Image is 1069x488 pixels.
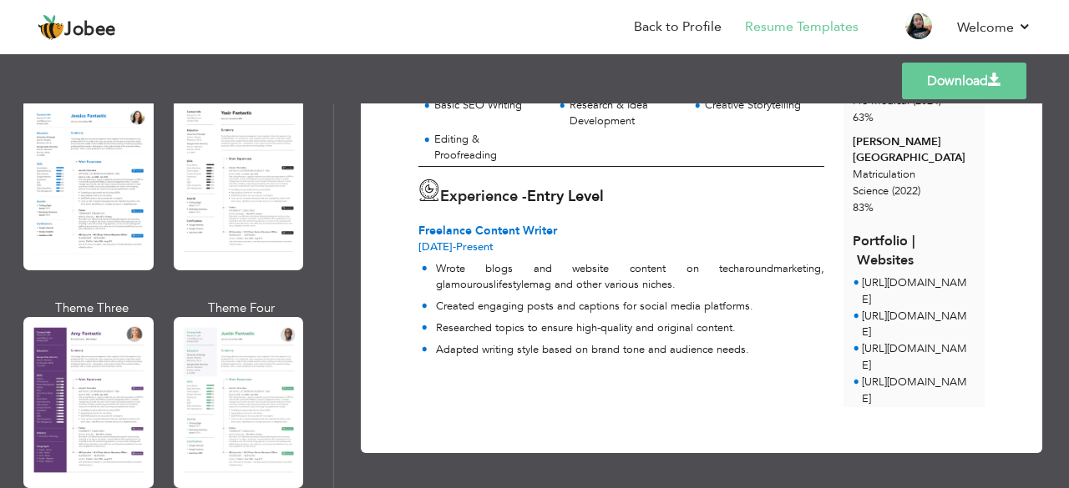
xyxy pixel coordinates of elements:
[440,186,527,207] span: Experience -
[853,200,874,215] span: 83%
[853,184,889,199] span: Science
[418,239,494,254] span: Present
[902,63,1026,99] a: Download
[705,98,814,113] div: Creative Storytelling
[527,186,604,208] label: Entry Level
[453,239,456,254] span: -
[853,110,874,125] span: 63%
[64,21,116,39] span: Jobee
[436,342,825,358] p: Adapted writing style based on brand tone and audience needs.
[436,261,825,292] p: Wrote blogs and website content on techaroundmarketing, glamourouslifestylemag and other various ...
[862,341,967,373] a: [URL][DOMAIN_NAME]
[892,184,920,199] span: (2022)
[434,132,544,163] div: Editing & Proofreading
[905,13,932,39] img: Profile Img
[957,18,1031,38] a: Welcome
[853,134,975,165] div: [PERSON_NAME][GEOGRAPHIC_DATA]
[27,299,157,317] div: Theme Three
[434,98,544,113] div: Basic SEO Writing
[38,14,64,41] img: jobee.io
[862,275,967,307] a: [URL][DOMAIN_NAME]
[634,18,722,37] a: Back to Profile
[418,239,456,254] span: [DATE]
[862,375,967,406] a: [URL][DOMAIN_NAME]
[38,14,116,41] a: Jobee
[745,18,859,37] a: Resume Templates
[570,98,679,128] div: Research & Idea Development
[853,232,915,269] span: Portfolio | Websites
[436,299,825,314] p: Created engaging posts and captions for social media platforms.
[853,167,915,182] span: Matriculation
[862,309,967,340] a: [URL][DOMAIN_NAME]
[418,223,557,239] span: Freelance Content Writer
[177,299,307,317] div: Theme Four
[436,320,825,336] p: Researched topics to ensure high-quality and original content.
